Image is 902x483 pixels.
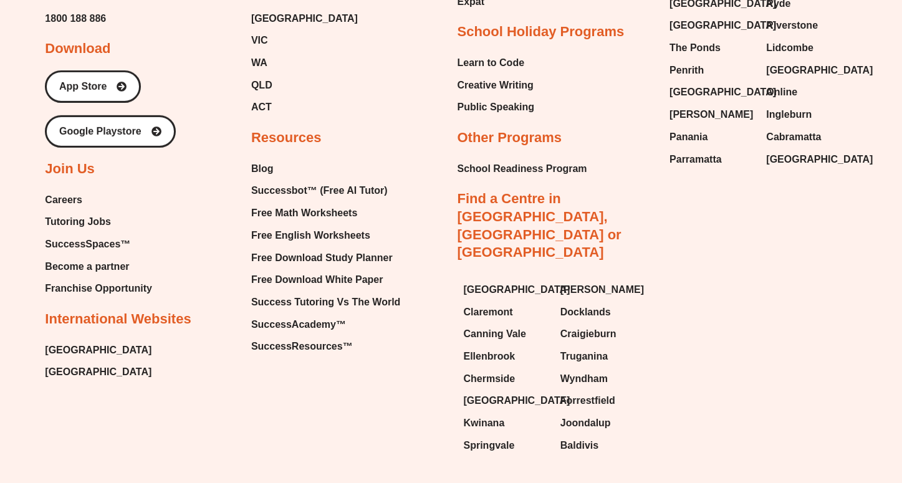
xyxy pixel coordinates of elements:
[45,235,152,254] a: SuccessSpaces™
[560,370,645,388] a: Wyndham
[464,280,548,299] a: [GEOGRAPHIC_DATA]
[251,76,272,95] span: QLD
[669,16,776,35] span: [GEOGRAPHIC_DATA]
[45,9,106,28] a: 1800 188 886
[669,61,704,80] span: Penrith
[45,257,152,276] a: Become a partner
[464,370,548,388] a: Chermside
[45,310,191,328] h2: International Websites
[560,303,611,322] span: Docklands
[251,54,267,72] span: WA
[251,129,322,147] h2: Resources
[251,31,358,50] a: VIC
[45,191,152,209] a: Careers
[251,249,400,267] a: Free Download Study Planner
[464,414,548,433] a: Kwinana
[251,315,346,334] span: SuccessAcademy™
[45,115,176,148] a: Google Playstore
[560,325,617,343] span: Craigieburn
[251,54,358,72] a: WA
[560,370,608,388] span: Wyndham
[669,105,754,124] a: [PERSON_NAME]
[669,128,708,146] span: Panania
[251,337,400,356] a: SuccessResources™
[560,303,645,322] a: Docklands
[766,83,850,102] a: Online
[464,370,516,388] span: Chermside
[251,226,400,245] a: Free English Worksheets
[251,204,357,222] span: Free Math Worksheets
[766,83,797,102] span: Online
[766,105,850,124] a: Ingleburn
[560,436,598,455] span: Baldivis
[464,347,516,366] span: Ellenbrook
[458,23,625,41] h2: School Holiday Programs
[251,181,400,200] a: Successbot™ (Free AI Tutor)
[669,150,754,169] a: Parramatta
[45,235,130,254] span: SuccessSpaces™
[458,98,535,117] a: Public Speaking
[766,105,812,124] span: Ingleburn
[669,83,776,102] span: [GEOGRAPHIC_DATA]
[464,303,548,322] a: Claremont
[45,341,151,360] span: [GEOGRAPHIC_DATA]
[251,337,353,356] span: SuccessResources™
[766,150,873,169] span: [GEOGRAPHIC_DATA]
[251,9,358,28] a: [GEOGRAPHIC_DATA]
[669,83,754,102] a: [GEOGRAPHIC_DATA]
[45,40,110,58] h2: Download
[45,213,110,231] span: Tutoring Jobs
[560,391,615,410] span: Forrestfield
[766,16,818,35] span: Riverstone
[669,16,754,35] a: [GEOGRAPHIC_DATA]
[251,160,400,178] a: Blog
[766,150,850,169] a: [GEOGRAPHIC_DATA]
[45,213,152,231] a: Tutoring Jobs
[766,61,850,80] a: [GEOGRAPHIC_DATA]
[560,414,645,433] a: Joondalup
[464,414,505,433] span: Kwinana
[464,391,548,410] a: [GEOGRAPHIC_DATA]
[45,70,141,103] a: App Store
[560,325,645,343] a: Craigieburn
[669,39,754,57] a: The Ponds
[458,160,587,178] a: School Readiness Program
[840,423,902,483] iframe: Chat Widget
[464,436,515,455] span: Springvale
[560,347,645,366] a: Truganina
[464,325,548,343] a: Canning Vale
[45,363,151,381] a: [GEOGRAPHIC_DATA]
[251,181,388,200] span: Successbot™ (Free AI Tutor)
[560,436,645,455] a: Baldivis
[458,54,525,72] span: Learn to Code
[251,270,383,289] span: Free Download White Paper
[766,16,850,35] a: Riverstone
[464,391,570,410] span: [GEOGRAPHIC_DATA]
[59,82,107,92] span: App Store
[560,414,611,433] span: Joondalup
[251,98,272,117] span: ACT
[464,280,570,299] span: [GEOGRAPHIC_DATA]
[45,257,129,276] span: Become a partner
[251,293,400,312] a: Success Tutoring Vs The World
[458,191,621,260] a: Find a Centre in [GEOGRAPHIC_DATA], [GEOGRAPHIC_DATA] or [GEOGRAPHIC_DATA]
[464,436,548,455] a: Springvale
[669,39,721,57] span: The Ponds
[251,160,274,178] span: Blog
[59,127,142,136] span: Google Playstore
[766,39,813,57] span: Lidcombe
[560,280,644,299] span: [PERSON_NAME]
[464,303,513,322] span: Claremont
[464,325,526,343] span: Canning Vale
[251,31,268,50] span: VIC
[458,129,562,147] h2: Other Programs
[251,98,358,117] a: ACT
[251,315,400,334] a: SuccessAcademy™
